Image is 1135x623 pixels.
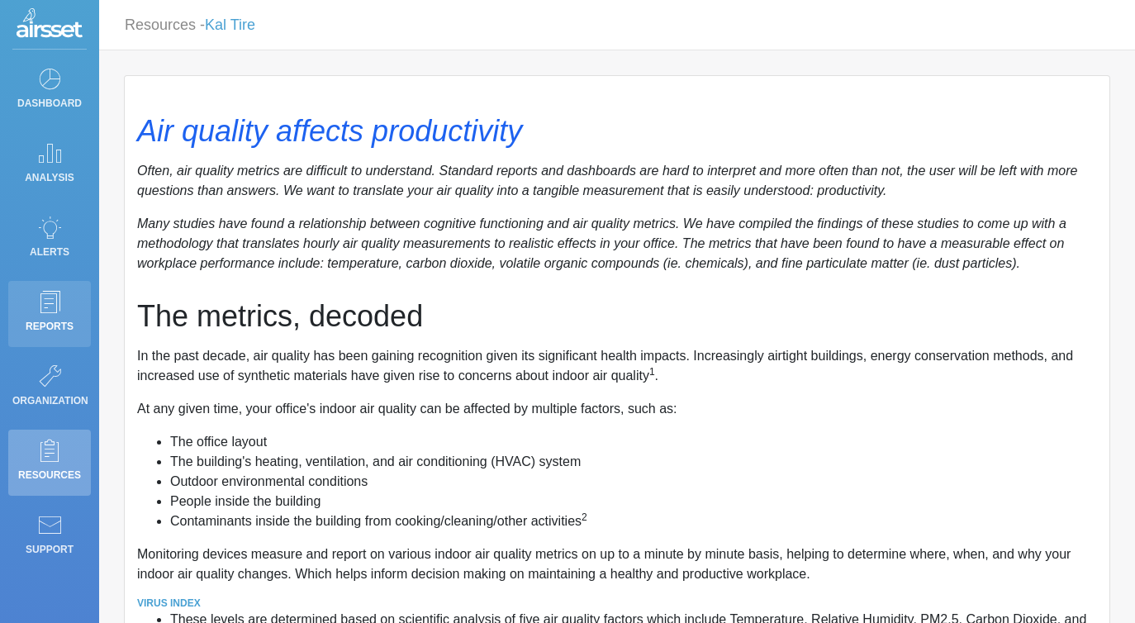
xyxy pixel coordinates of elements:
[8,430,91,496] a: Resources
[137,545,1097,584] p: Monitoring devices measure and report on various indoor air quality metrics on up to a minute by ...
[137,113,1097,149] h2: Air quality affects productivity
[12,388,87,413] p: Organization
[12,537,87,562] p: Support
[649,366,655,378] sup: 1
[137,161,1097,201] p: Often, air quality metrics are difficult to understand. Standard reports and dashboards are hard ...
[12,314,87,339] p: Reports
[170,492,1097,511] li: People inside the building
[8,58,91,124] a: Dashboard
[17,8,83,41] img: Logo
[170,511,1097,531] li: Contaminants inside the building from cooking/cleaning/other activities
[8,207,91,273] a: Alerts
[8,132,91,198] a: Analysis
[170,452,1097,472] li: The building's heating, ventilation, and air conditioning (HVAC) system
[137,399,1097,419] p: At any given time, your office's indoor air quality can be affected by multiple factors, such as:
[205,17,255,33] a: Kal Tire
[12,463,87,487] p: Resources
[170,432,1097,452] li: The office layout
[12,165,87,190] p: Analysis
[137,597,1097,609] h6: Virus Index
[8,355,91,421] a: Organization
[125,10,255,40] p: Resources -
[137,346,1097,386] p: In the past decade, air quality has been gaining recognition given its significant health impacts...
[582,511,587,523] sup: 2
[12,91,87,116] p: Dashboard
[8,281,91,347] a: Reports
[170,472,1097,492] li: Outdoor environmental conditions
[8,504,91,570] a: Support
[12,240,87,264] p: Alerts
[137,214,1097,273] p: Many studies have found a relationship between cognitive functioning and air quality metrics. We ...
[137,298,1097,334] h2: The metrics, decoded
